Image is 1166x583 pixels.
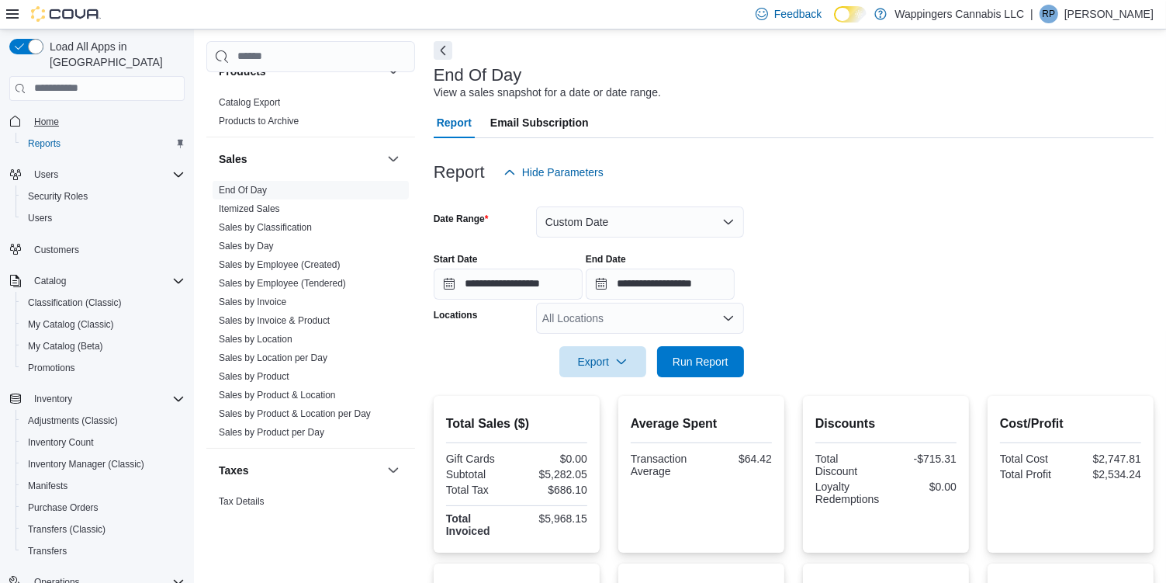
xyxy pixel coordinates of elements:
span: Sales by Product & Location per Day [219,408,371,420]
button: Security Roles [16,186,191,207]
a: Promotions [22,359,81,377]
button: Adjustments (Classic) [16,410,191,432]
span: Run Report [673,354,728,370]
span: Users [28,212,52,224]
button: Export [559,346,646,377]
button: Users [28,165,64,184]
span: Customers [28,240,185,259]
span: Sales by Invoice & Product [219,314,330,327]
a: Transfers [22,542,73,560]
button: Catalog [28,272,72,290]
a: Users [22,209,58,227]
span: Catalog [34,275,66,287]
button: Classification (Classic) [16,292,191,314]
button: My Catalog (Beta) [16,335,191,357]
span: Inventory Count [22,433,185,452]
span: Sales by Classification [219,221,312,234]
a: Security Roles [22,187,94,206]
h3: Taxes [219,463,249,478]
h2: Total Sales ($) [446,415,587,433]
span: Purchase Orders [28,501,99,514]
span: Catalog [28,272,185,290]
input: Dark Mode [834,6,867,23]
button: Sales [219,151,381,167]
span: Inventory Count [28,436,94,449]
a: Tax Details [219,496,265,507]
a: Reports [22,134,67,153]
div: Sales [206,181,415,448]
button: Manifests [16,475,191,497]
h3: Sales [219,151,247,167]
button: Transfers (Classic) [16,519,191,540]
div: Transaction Average [631,453,698,477]
span: Classification (Classic) [22,293,185,312]
span: Report [437,107,472,138]
span: Itemized Sales [219,203,280,215]
a: My Catalog (Classic) [22,315,120,334]
button: Users [16,207,191,229]
span: Security Roles [28,190,88,203]
span: Home [34,116,59,128]
a: Transfers (Classic) [22,520,112,539]
a: Sales by Employee (Created) [219,259,341,270]
label: Date Range [434,213,489,225]
div: Total Profit [1000,468,1067,481]
a: Sales by Location per Day [219,352,327,363]
button: Next [434,41,452,60]
span: Sales by Day [219,240,274,252]
button: Run Report [657,346,744,377]
span: Users [28,165,185,184]
span: RP [1043,5,1056,23]
a: Itemized Sales [219,203,280,214]
span: Transfers [28,545,67,557]
button: Customers [3,238,191,261]
button: Taxes [219,463,381,478]
div: View a sales snapshot for a date or date range. [434,85,661,101]
a: Sales by Invoice [219,297,286,307]
span: Inventory [34,393,72,405]
span: Email Subscription [490,107,589,138]
button: Catalog [3,270,191,292]
button: Inventory Count [16,432,191,453]
a: Sales by Day [219,241,274,252]
span: Adjustments (Classic) [28,415,118,427]
a: End Of Day [219,185,267,196]
button: Custom Date [536,206,744,238]
button: Products [384,62,403,81]
span: Transfers (Classic) [22,520,185,539]
span: Feedback [774,6,822,22]
span: Sales by Product & Location [219,389,336,401]
span: Load All Apps in [GEOGRAPHIC_DATA] [43,39,185,70]
a: Sales by Product [219,371,289,382]
span: Tax Details [219,495,265,508]
button: My Catalog (Classic) [16,314,191,335]
p: | [1030,5,1033,23]
span: Inventory Manager (Classic) [22,455,185,474]
span: Promotions [22,359,185,377]
span: End Of Day [219,184,267,196]
a: Sales by Classification [219,222,312,233]
span: Users [34,168,58,181]
div: $0.00 [520,453,587,465]
span: Transfers [22,542,185,560]
span: Catalog Export [219,96,280,109]
div: $686.10 [520,484,587,496]
span: Security Roles [22,187,185,206]
div: Subtotal [446,468,514,481]
span: Export [569,346,637,377]
button: Users [3,164,191,186]
label: Locations [434,309,478,321]
button: Inventory [28,390,78,408]
div: $64.42 [704,453,772,465]
label: Start Date [434,253,478,265]
a: Inventory Count [22,433,100,452]
span: Hide Parameters [522,165,604,180]
a: Sales by Product & Location [219,390,336,401]
h2: Cost/Profit [1000,415,1141,433]
a: Adjustments (Classic) [22,411,124,430]
span: Reports [22,134,185,153]
div: $0.00 [889,481,957,493]
div: Loyalty Redemptions [815,481,883,505]
div: $2,534.24 [1074,468,1141,481]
